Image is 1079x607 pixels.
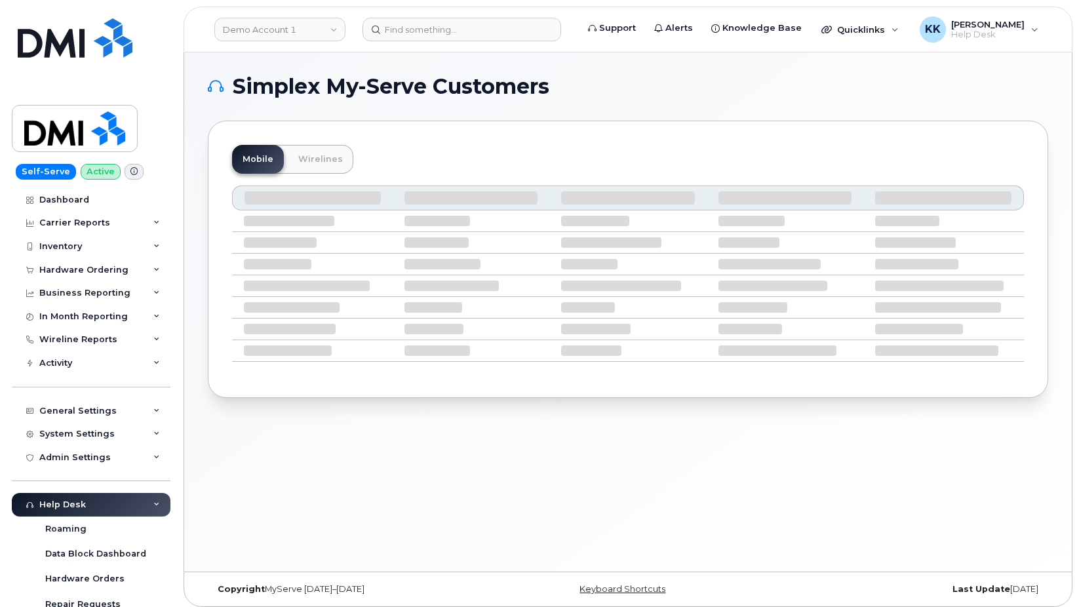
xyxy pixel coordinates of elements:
[768,584,1048,595] div: [DATE]
[288,145,353,174] a: Wirelines
[218,584,265,594] strong: Copyright
[208,584,488,595] div: MyServe [DATE]–[DATE]
[233,77,549,96] span: Simplex My-Serve Customers
[579,584,665,594] a: Keyboard Shortcuts
[232,145,284,174] a: Mobile
[952,584,1010,594] strong: Last Update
